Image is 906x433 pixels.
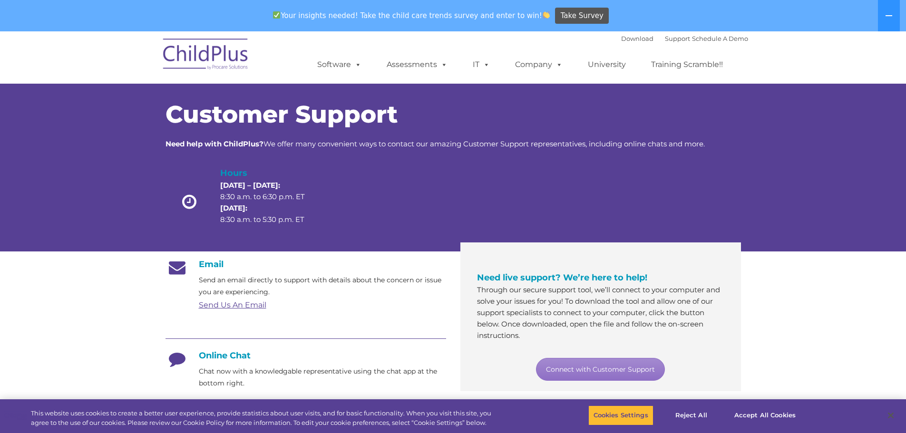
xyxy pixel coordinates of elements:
[308,55,371,74] a: Software
[166,139,705,148] span: We offer many convenient ways to contact our amazing Customer Support representatives, including ...
[166,259,446,269] h4: Email
[588,405,653,425] button: Cookies Settings
[543,11,550,19] img: 👏
[158,32,253,79] img: ChildPlus by Procare Solutions
[536,358,665,381] a: Connect with Customer Support
[220,203,247,212] strong: [DATE]:
[377,55,457,74] a: Assessments
[477,272,647,283] span: Need live support? We’re here to help!
[166,100,398,129] span: Customer Support
[199,366,446,389] p: Chat now with a knowledgable representative using the chat app at the bottom right.
[269,6,554,25] span: Your insights needed! Take the child care trends survey and enter to win!
[273,11,280,19] img: ✅
[220,180,321,225] p: 8:30 a.m. to 6:30 p.m. ET 8:30 a.m. to 5:30 p.m. ET
[665,35,690,42] a: Support
[220,166,321,180] h4: Hours
[463,55,499,74] a: IT
[166,350,446,361] h4: Online Chat
[578,55,635,74] a: University
[621,35,748,42] font: |
[642,55,732,74] a: Training Scramble!!
[729,405,801,425] button: Accept All Cookies
[621,35,653,42] a: Download
[31,409,498,427] div: This website uses cookies to create a better user experience, provide statistics about user visit...
[220,181,280,190] strong: [DATE] – [DATE]:
[199,300,266,309] a: Send Us An Email
[561,8,604,24] span: Take Survey
[199,274,446,298] p: Send an email directly to support with details about the concern or issue you are experiencing.
[166,139,263,148] strong: Need help with ChildPlus?
[662,405,721,425] button: Reject All
[555,8,609,24] a: Take Survey
[880,405,901,426] button: Close
[506,55,572,74] a: Company
[692,35,748,42] a: Schedule A Demo
[477,284,724,341] p: Through our secure support tool, we’ll connect to your computer and solve your issues for you! To...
